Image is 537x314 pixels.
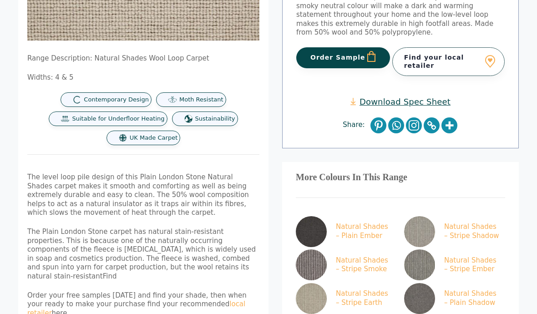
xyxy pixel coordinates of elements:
[296,250,327,281] img: dark and light grey stripe
[404,250,435,281] img: Cream & Grey Stripe
[195,116,235,123] span: Sustainability
[296,250,394,281] a: Natural Shades – Stripe Smoke
[296,217,394,248] a: Natural Shades – Plain Ember
[404,217,435,248] img: mid grey & cream stripe
[343,121,369,130] span: Share:
[27,228,256,281] span: The Plain London Stone carpet has natural stain-resistant properties. This is because one of the ...
[84,96,149,104] span: Contemporary Design
[27,74,259,83] p: Widths: 4 & 5
[103,273,117,281] span: Find
[392,48,505,76] a: Find your local retailer
[296,217,327,248] img: smokey grey tone
[27,55,259,64] p: Range Description: Natural Shades Wool Loop Carpet
[370,118,386,134] a: Pinterest
[130,135,177,142] span: UK Made Carpet
[179,96,223,104] span: Moth Resistant
[27,173,249,217] span: The level loop pile design of this Plain London Stone Natural Shades carpet makes it smooth and c...
[296,176,505,180] h3: More Colours In This Range
[406,118,422,134] a: Instagram
[404,217,502,248] a: Natural Shades – Stripe Shadow
[404,250,502,281] a: Natural Shades – Stripe Ember
[296,48,390,69] button: Order Sample
[388,118,404,134] a: Whatsapp
[350,97,451,107] a: Download Spec Sheet
[424,118,440,134] a: Copy Link
[441,118,457,134] a: More
[72,116,164,123] span: Suitable for Underfloor Heating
